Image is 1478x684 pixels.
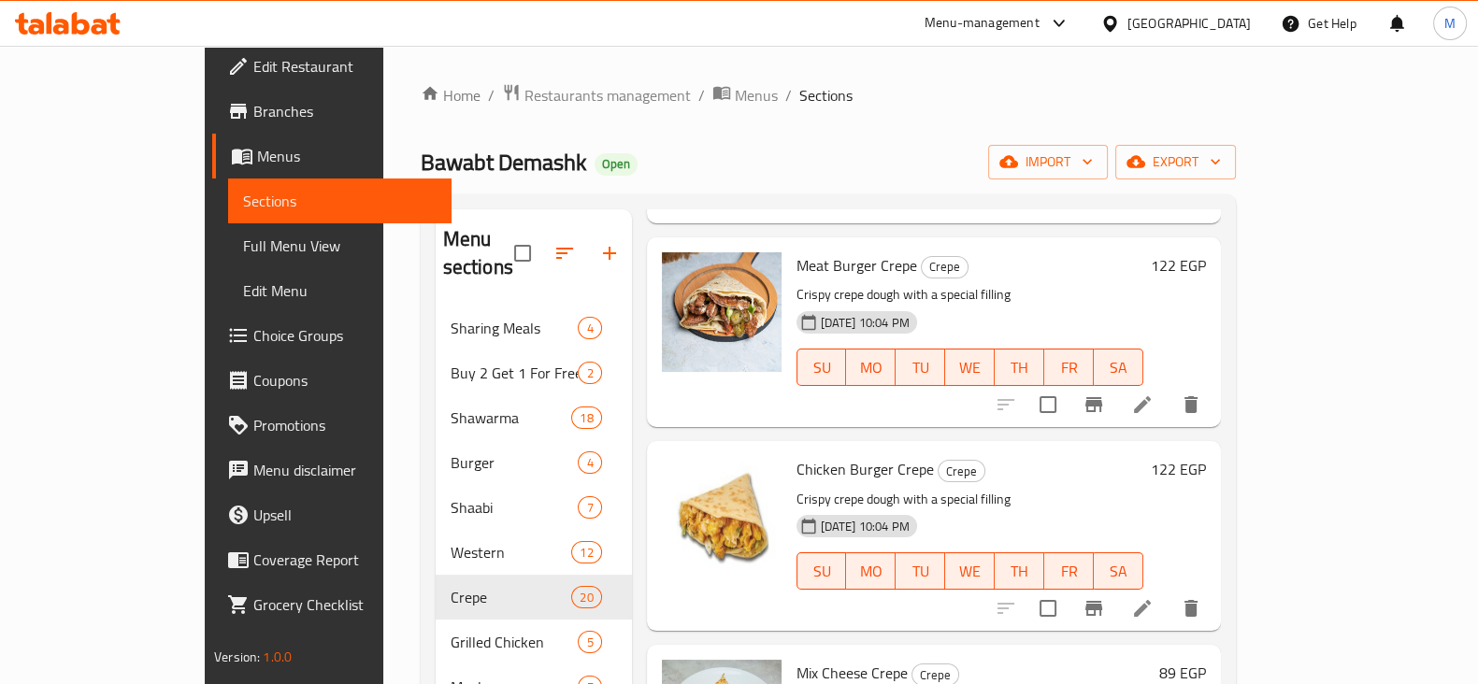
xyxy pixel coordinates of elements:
[572,589,600,606] span: 20
[451,362,579,384] span: Buy 2 Get 1 For Free
[1002,558,1037,585] span: TH
[903,354,938,381] span: TU
[436,395,632,440] div: Shawarma18
[813,518,917,535] span: [DATE] 10:04 PM
[945,552,995,590] button: WE
[579,364,600,382] span: 2
[1044,552,1094,590] button: FR
[939,461,984,482] span: Crepe
[1052,354,1086,381] span: FR
[796,455,934,483] span: Chicken Burger Crepe
[662,456,782,576] img: Chicken Burger Crepe
[1131,597,1154,620] a: Edit menu item
[436,530,632,575] div: Western12
[1101,558,1136,585] span: SA
[571,406,601,429] div: items
[1101,354,1136,381] span: SA
[785,84,792,107] li: /
[578,451,601,474] div: items
[571,541,601,563] div: items
[712,83,778,107] a: Menus
[1094,552,1143,590] button: SA
[253,369,437,392] span: Coupons
[451,451,579,474] span: Burger
[805,354,839,381] span: SU
[1028,385,1068,424] span: Select to update
[1071,382,1116,427] button: Branch-specific-item
[1130,150,1221,174] span: export
[896,349,945,386] button: TU
[813,314,917,332] span: [DATE] 10:04 PM
[854,558,888,585] span: MO
[799,84,853,107] span: Sections
[212,89,452,134] a: Branches
[253,100,437,122] span: Branches
[212,537,452,582] a: Coverage Report
[1151,252,1206,278] h6: 122 EGP
[1151,456,1206,482] h6: 122 EGP
[214,645,260,669] span: Version:
[524,84,691,107] span: Restaurants management
[572,544,600,562] span: 12
[421,141,587,183] span: Bawabt Demashk
[938,460,985,482] div: Crepe
[995,349,1044,386] button: TH
[896,552,945,590] button: TU
[253,593,437,616] span: Grocery Checklist
[698,84,705,107] li: /
[228,268,452,313] a: Edit Menu
[451,631,579,653] span: Grilled Chicken
[735,84,778,107] span: Menus
[921,256,969,278] div: Crepe
[1052,558,1086,585] span: FR
[451,541,572,563] span: Western
[253,414,437,436] span: Promotions
[212,448,452,492] a: Menu disclaimer
[1028,589,1068,628] span: Select to update
[846,552,896,590] button: MO
[436,485,632,530] div: Shaabi7
[451,586,572,608] span: Crepe
[1169,586,1213,631] button: delete
[243,235,437,257] span: Full Menu View
[212,403,452,448] a: Promotions
[953,558,987,585] span: WE
[212,313,452,358] a: Choice Groups
[578,317,601,339] div: items
[1044,349,1094,386] button: FR
[263,645,292,669] span: 1.0.0
[595,153,638,176] div: Open
[1127,13,1251,34] div: [GEOGRAPHIC_DATA]
[212,44,452,89] a: Edit Restaurant
[253,55,437,78] span: Edit Restaurant
[436,440,632,485] div: Burger4
[1115,145,1236,179] button: export
[436,350,632,395] div: Buy 2 Get 1 For Free2
[243,190,437,212] span: Sections
[502,83,691,107] a: Restaurants management
[436,306,632,350] div: Sharing Meals4
[488,84,495,107] li: /
[253,549,437,571] span: Coverage Report
[212,358,452,403] a: Coupons
[1169,382,1213,427] button: delete
[212,582,452,627] a: Grocery Checklist
[854,354,888,381] span: MO
[212,134,452,178] a: Menus
[579,454,600,472] span: 4
[988,145,1108,179] button: import
[253,459,437,481] span: Menu disclaimer
[451,406,572,429] span: Shawarma
[578,631,601,653] div: items
[436,575,632,620] div: Crepe20
[1003,150,1093,174] span: import
[451,496,579,519] span: Shaabi
[579,499,600,517] span: 7
[1131,393,1154,416] a: Edit menu item
[953,354,987,381] span: WE
[796,283,1143,306] p: Crispy crepe dough with a special filling
[662,252,782,372] img: Meat Burger Crepe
